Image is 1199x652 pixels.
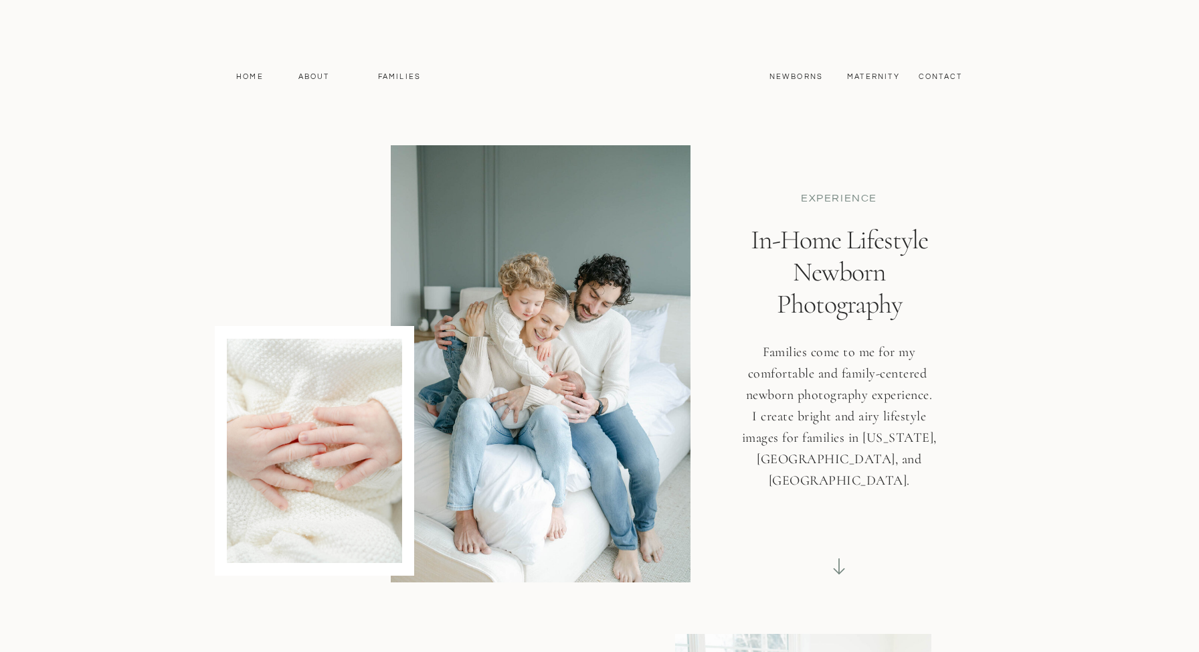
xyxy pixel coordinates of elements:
h1: In-Home Lifestyle Newborn Photography [728,224,950,331]
a: Families [369,71,430,83]
a: contact [911,71,970,83]
p: EXPERIENCE [757,191,921,205]
a: MAternity [847,71,899,83]
a: Newborns [764,71,828,83]
h3: Families come to me for my comfortable and family-centered newborn photography experience. I crea... [741,341,937,505]
a: About [294,71,333,83]
a: Home [230,71,270,83]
